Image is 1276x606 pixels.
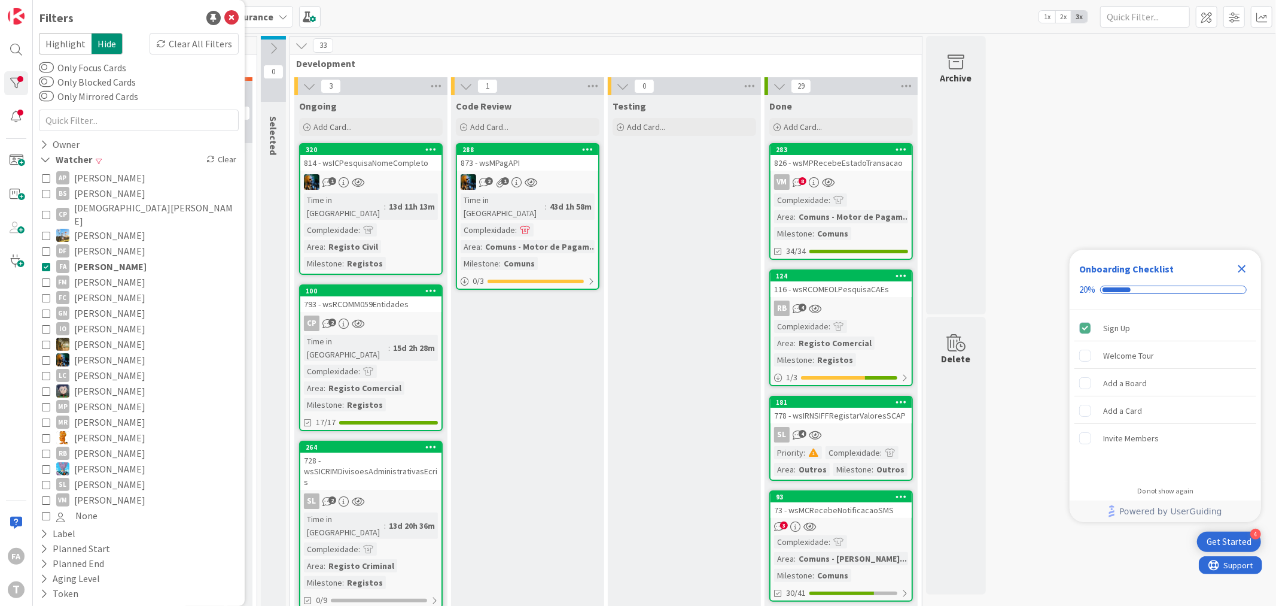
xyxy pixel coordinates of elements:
[771,271,912,297] div: 124116 - wsRCOMEOLPesquisaCAEs
[1070,310,1261,478] div: Checklist items
[784,122,822,132] span: Add Card...
[814,569,851,582] div: Comuns
[56,171,69,184] div: AP
[304,193,384,220] div: Time in [GEOGRAPHIC_DATA]
[313,122,352,132] span: Add Card...
[39,76,54,88] button: Only Blocked Cards
[342,257,344,270] span: :
[780,522,788,529] span: 3
[769,269,913,386] a: 124116 - wsRCOMEOLPesquisaCAEsRBComplexidade:Area:Registo ComercialMilestone:Registos1/3
[304,576,342,589] div: Milestone
[39,62,54,74] button: Only Focus Cards
[344,398,386,411] div: Registos
[771,174,912,190] div: VM
[390,341,438,354] div: 15d 2h 28m
[42,461,236,477] button: SF [PERSON_NAME]
[384,200,386,213] span: :
[771,408,912,423] div: 778 - wsIRNSIFFRegistarValoresSCAP
[1076,501,1255,522] a: Powered by UserGuiding
[1071,11,1088,23] span: 3x
[829,535,830,549] span: :
[324,381,325,395] span: :
[42,201,236,228] button: CP [DEMOGRAPHIC_DATA][PERSON_NAME]
[304,398,342,411] div: Milestone
[306,146,441,154] div: 320
[771,301,912,316] div: RB
[499,257,501,270] span: :
[545,200,547,213] span: :
[56,369,69,382] div: LC
[774,446,803,459] div: Priority
[56,260,69,273] div: FA
[386,200,438,213] div: 13d 11h 13m
[774,210,794,223] div: Area
[74,461,145,477] span: [PERSON_NAME]
[774,193,829,207] div: Complexidade
[1137,486,1193,496] div: Do not show again
[1119,504,1222,519] span: Powered by UserGuiding
[56,493,69,507] div: VM
[1070,501,1261,522] div: Footer
[771,502,912,518] div: 73 - wsMCRecebeNotificacaoSMS
[799,177,806,185] span: 8
[300,442,441,453] div: 264
[829,193,830,207] span: :
[791,79,811,93] span: 29
[56,307,69,320] div: GN
[1074,370,1256,396] div: Add a Board is incomplete.
[776,493,912,501] div: 93
[300,453,441,490] div: 728 - wsSICRIMDivisoesAdministrativasEcris
[263,65,284,79] span: 0
[461,174,476,190] img: JC
[812,353,814,366] span: :
[304,493,319,509] div: SL
[457,155,598,171] div: 873 - wsMPagAPI
[769,143,913,260] a: 283826 - wsMPRecebeEstadoTransacaoVMComplexidade:Area:Comuns - Motor de Pagam...Milestone:Comuns3...
[774,337,794,350] div: Area
[794,463,796,476] span: :
[328,496,336,504] span: 2
[304,365,358,378] div: Complexidade
[300,316,441,331] div: CP
[42,383,236,399] button: LS [PERSON_NAME]
[321,79,341,93] span: 3
[39,586,80,601] div: Token
[829,320,830,333] span: :
[547,200,595,213] div: 43d 1h 58m
[833,463,872,476] div: Milestone
[456,100,511,112] span: Code Review
[300,296,441,312] div: 793 - wsRCOMM059Entidades
[771,281,912,297] div: 116 - wsRCOMEOLPesquisaCAEs
[456,143,599,290] a: 288873 - wsMPagAPIJCTime in [GEOGRAPHIC_DATA]:43d 1h 58mComplexidade:Area:Comuns - Motor de Pagam...
[771,271,912,281] div: 124
[42,414,236,430] button: MR [PERSON_NAME]
[299,284,443,431] a: 100793 - wsRCOMM059EntidadesCPTime in [GEOGRAPHIC_DATA]:15d 2h 28mComplexidade:Area:Registo Comer...
[42,274,236,290] button: FM [PERSON_NAME]
[796,463,830,476] div: Outros
[56,416,69,429] div: MR
[1079,284,1095,295] div: 20%
[42,477,236,492] button: SL [PERSON_NAME]
[56,322,69,335] div: IO
[300,155,441,171] div: 814 - wsICPesquisaNomeCompleto
[794,210,796,223] span: :
[769,100,792,112] span: Done
[306,443,441,452] div: 264
[304,240,324,253] div: Area
[39,90,54,102] button: Only Mirrored Cards
[457,274,598,289] div: 0/3
[344,257,386,270] div: Registos
[812,227,814,240] span: :
[774,463,794,476] div: Area
[267,116,279,155] span: Selected
[300,442,441,490] div: 264728 - wsSICRIMDivisoesAdministrativasEcris
[304,316,319,331] div: CP
[74,305,145,321] span: [PERSON_NAME]
[74,477,145,492] span: [PERSON_NAME]
[786,245,806,257] span: 34/34
[328,177,336,185] span: 1
[306,287,441,295] div: 100
[74,430,145,446] span: [PERSON_NAME]
[56,291,69,304] div: FC
[1250,529,1261,540] div: 4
